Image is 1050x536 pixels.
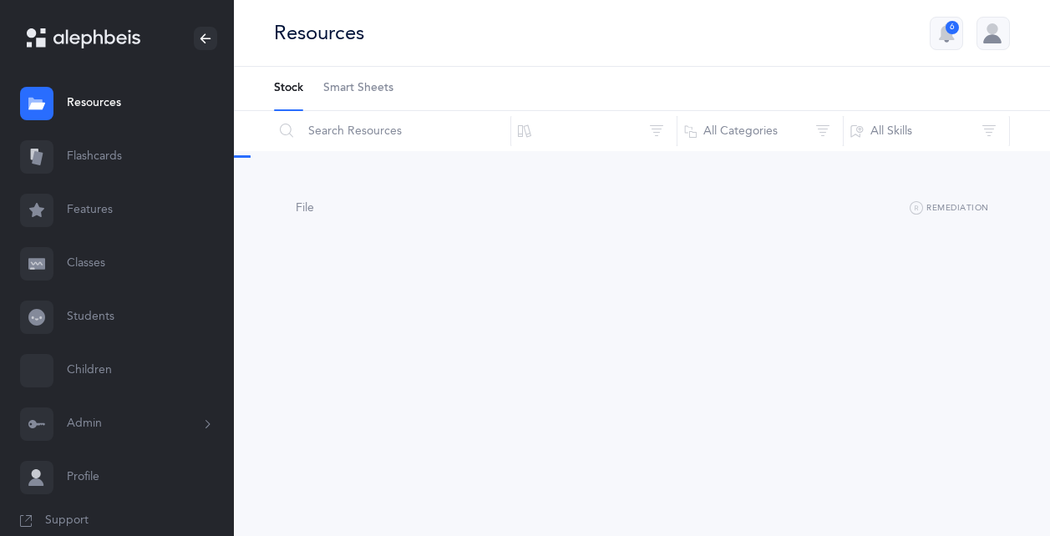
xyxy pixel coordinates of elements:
[274,19,364,47] div: Resources
[677,111,844,151] button: All Categories
[930,17,963,50] button: 6
[273,111,511,151] input: Search Resources
[45,513,89,529] span: Support
[910,199,989,219] button: Remediation
[843,111,1010,151] button: All Skills
[323,80,393,97] span: Smart Sheets
[296,201,314,215] span: File
[946,21,959,34] div: 6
